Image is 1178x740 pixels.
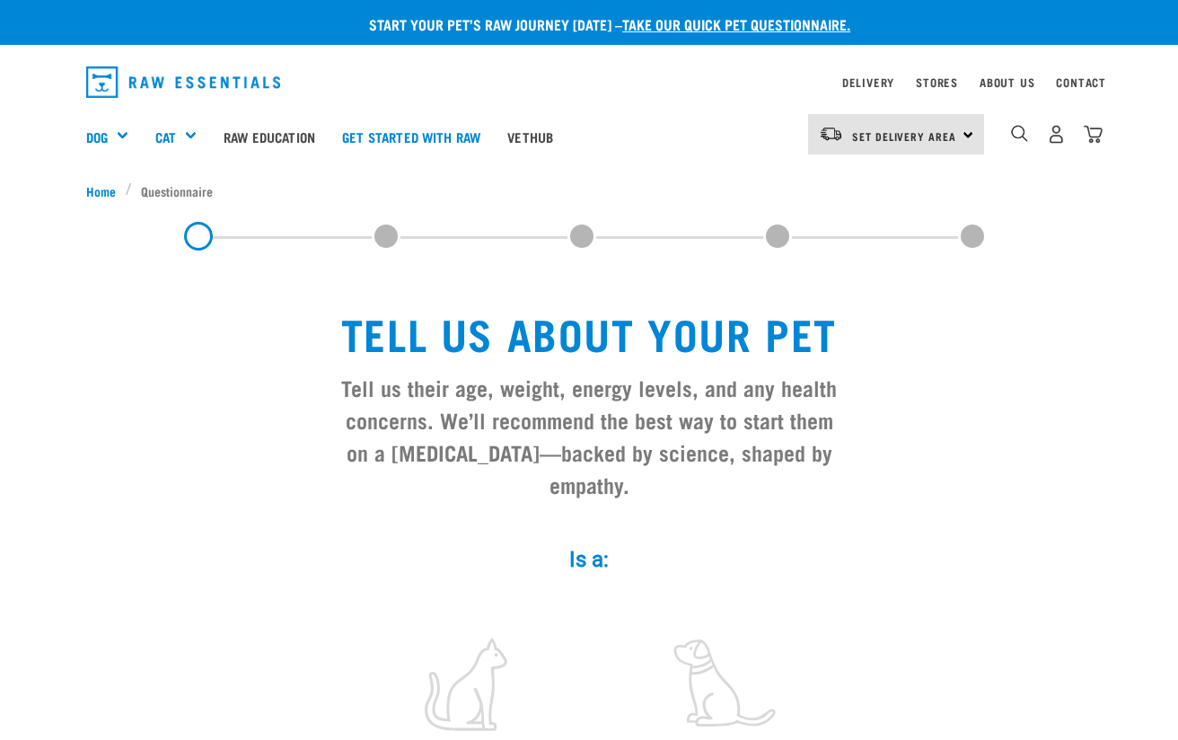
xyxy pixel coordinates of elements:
[155,127,176,147] a: Cat
[980,79,1034,85] a: About Us
[72,59,1106,105] nav: dropdown navigation
[842,79,894,85] a: Delivery
[916,79,958,85] a: Stores
[622,20,850,28] a: take our quick pet questionnaire.
[494,101,567,172] a: Vethub
[334,371,844,500] h3: Tell us their age, weight, energy levels, and any health concerns. We’ll recommend the best way t...
[86,66,280,98] img: Raw Essentials Logo
[819,126,843,142] img: van-moving.png
[1011,125,1028,142] img: home-icon-1@2x.png
[86,127,108,147] a: Dog
[852,133,956,139] span: Set Delivery Area
[1084,125,1103,144] img: home-icon@2x.png
[86,181,1092,200] nav: breadcrumbs
[334,308,844,357] h1: Tell us about your pet
[1047,125,1066,144] img: user.png
[329,101,494,172] a: Get started with Raw
[210,101,329,172] a: Raw Education
[86,181,116,200] span: Home
[1056,79,1106,85] a: Contact
[320,543,858,576] label: Is a:
[86,181,126,200] a: Home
